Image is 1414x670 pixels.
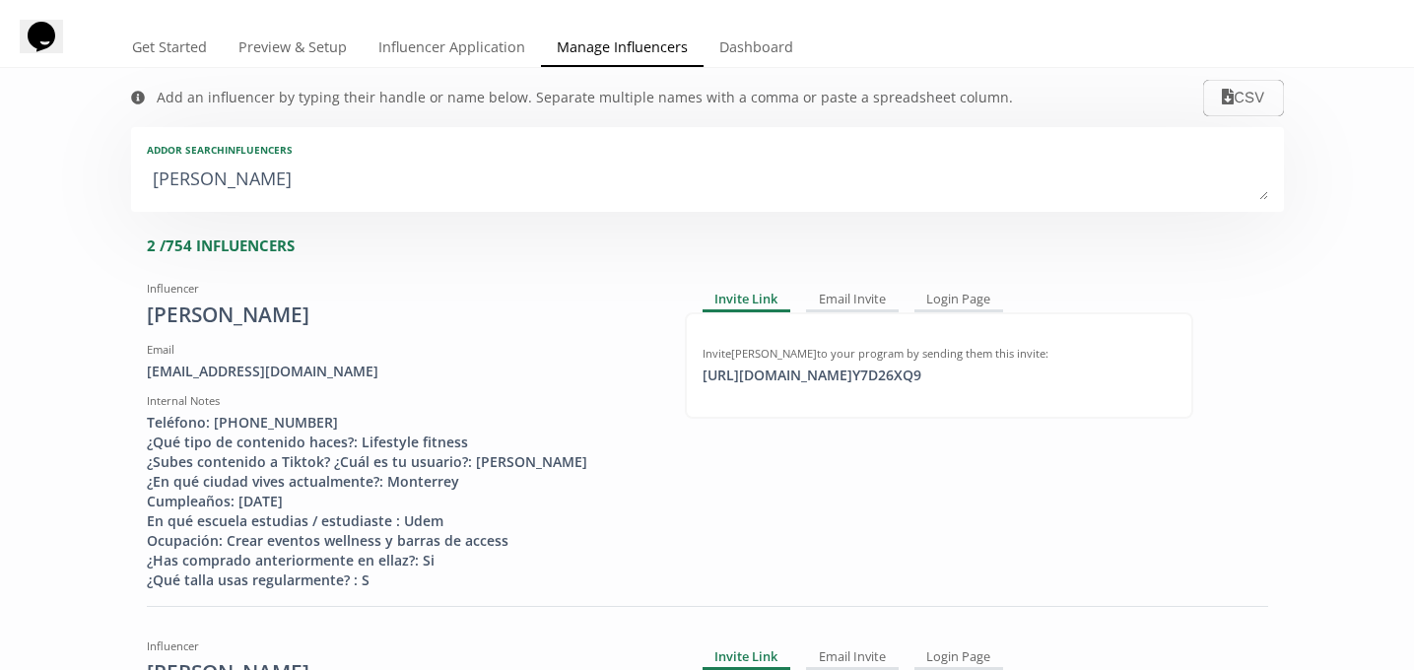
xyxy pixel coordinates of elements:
[806,289,899,312] div: Email Invite
[914,646,1004,670] div: Login Page
[147,413,655,590] div: Teléfono: [PHONE_NUMBER] ¿Qué tipo de contenido haces?: Lifestyle fitness ¿Subes contenido a Tikt...
[20,20,83,79] iframe: chat widget
[703,346,1176,362] div: Invite [PERSON_NAME] to your program by sending them this invite:
[363,30,541,69] a: Influencer Application
[147,235,1284,256] div: 2 / 754 INFLUENCERS
[147,281,655,297] div: Influencer
[147,362,655,381] div: [EMAIL_ADDRESS][DOMAIN_NAME]
[147,393,655,409] div: Internal Notes
[703,289,791,312] div: Invite Link
[541,30,704,69] a: Manage Influencers
[223,30,363,69] a: Preview & Setup
[914,289,1004,312] div: Login Page
[147,161,1268,200] textarea: [PERSON_NAME]
[147,301,655,330] div: [PERSON_NAME]
[147,342,655,358] div: Email
[691,366,933,385] div: [URL][DOMAIN_NAME] Y7D26XQ9
[157,88,1013,107] div: Add an influencer by typing their handle or name below. Separate multiple names with a comma or p...
[806,646,899,670] div: Email Invite
[147,143,1268,157] div: Add or search INFLUENCERS
[147,638,655,654] div: Influencer
[704,30,809,69] a: Dashboard
[703,646,791,670] div: Invite Link
[116,30,223,69] a: Get Started
[1203,80,1283,116] button: CSV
